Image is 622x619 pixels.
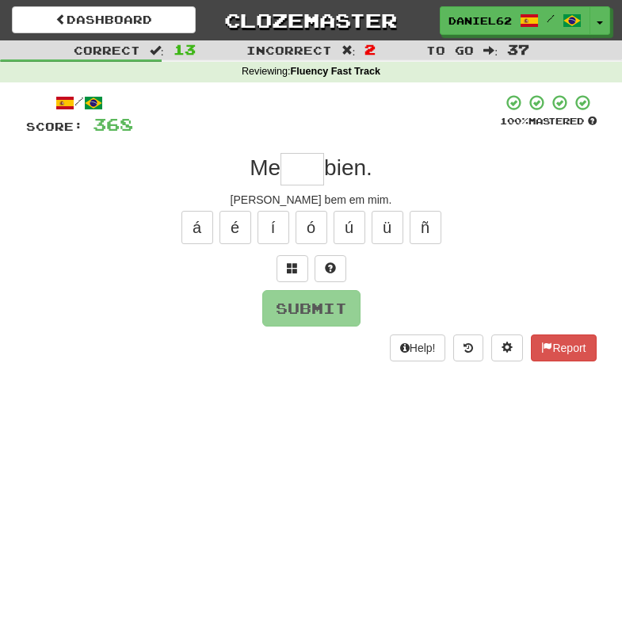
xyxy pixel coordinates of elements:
span: 368 [93,114,133,134]
button: Round history (alt+y) [453,334,483,361]
a: Clozemaster [219,6,403,34]
span: bien. [324,155,372,180]
span: To go [426,44,474,57]
span: Correct [74,44,140,57]
span: 37 [507,41,529,57]
div: [PERSON_NAME] bem em mim. [26,192,597,208]
button: Submit [262,290,361,327]
span: Daniel625 [448,13,512,28]
button: Help! [390,334,446,361]
strong: Fluency Fast Track [291,66,380,77]
button: ú [334,211,365,244]
button: é [219,211,251,244]
span: Score: [26,120,83,133]
span: 2 [364,41,376,57]
a: Dashboard [12,6,196,33]
span: 13 [174,41,196,57]
span: : [150,44,164,55]
button: ü [372,211,403,244]
button: Report [531,334,596,361]
span: 100 % [500,116,529,126]
span: : [483,44,498,55]
button: Switch sentence to multiple choice alt+p [277,255,308,282]
button: ñ [410,211,441,244]
span: Me [250,155,280,180]
span: : [342,44,356,55]
span: / [547,13,555,24]
button: á [181,211,213,244]
span: Incorrect [246,44,332,57]
button: í [258,211,289,244]
div: Mastered [500,115,597,128]
button: ó [296,211,327,244]
button: Single letter hint - you only get 1 per sentence and score half the points! alt+h [315,255,346,282]
div: / [26,94,133,113]
a: Daniel625 / [440,6,590,35]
